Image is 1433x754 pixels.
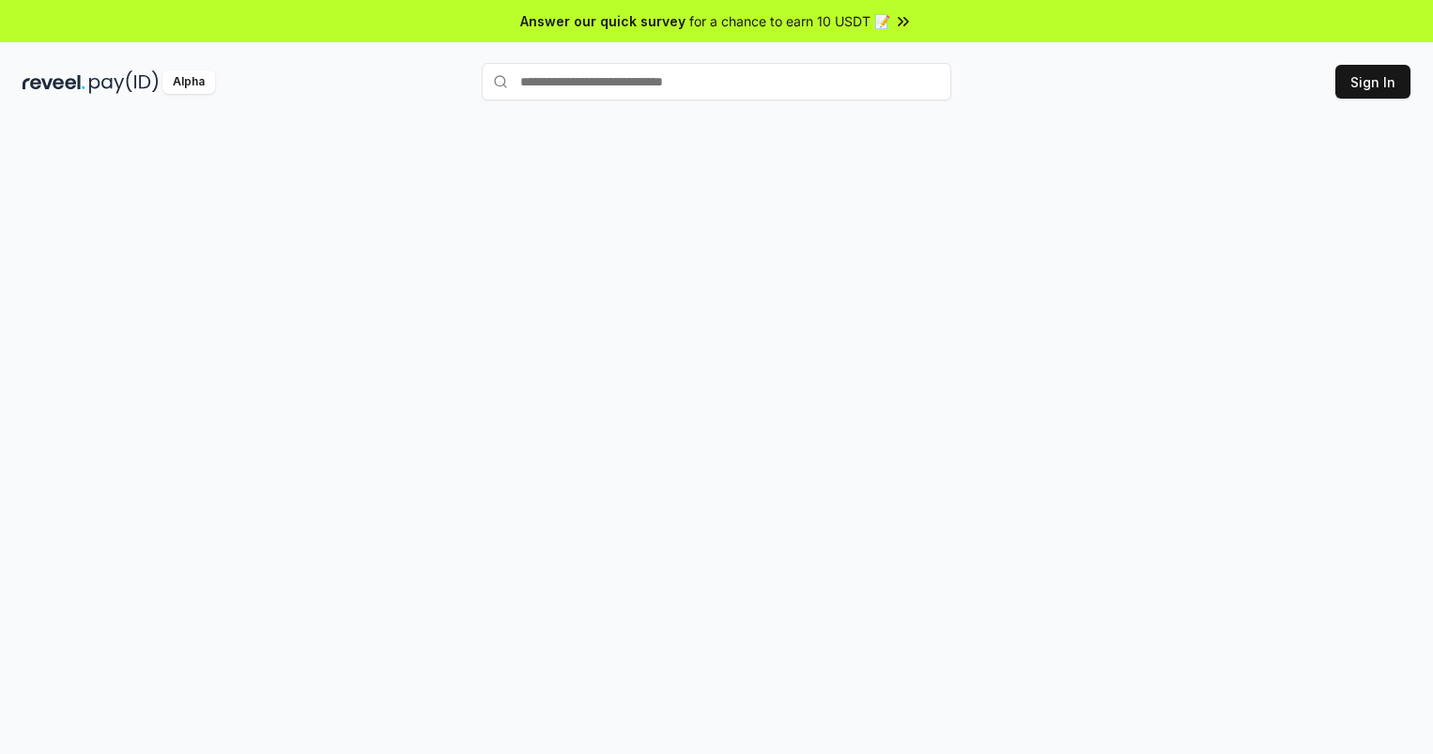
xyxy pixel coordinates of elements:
img: reveel_dark [23,70,85,94]
span: Answer our quick survey [520,11,686,31]
div: Alpha [162,70,215,94]
button: Sign In [1335,65,1410,99]
img: pay_id [89,70,159,94]
span: for a chance to earn 10 USDT 📝 [689,11,890,31]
